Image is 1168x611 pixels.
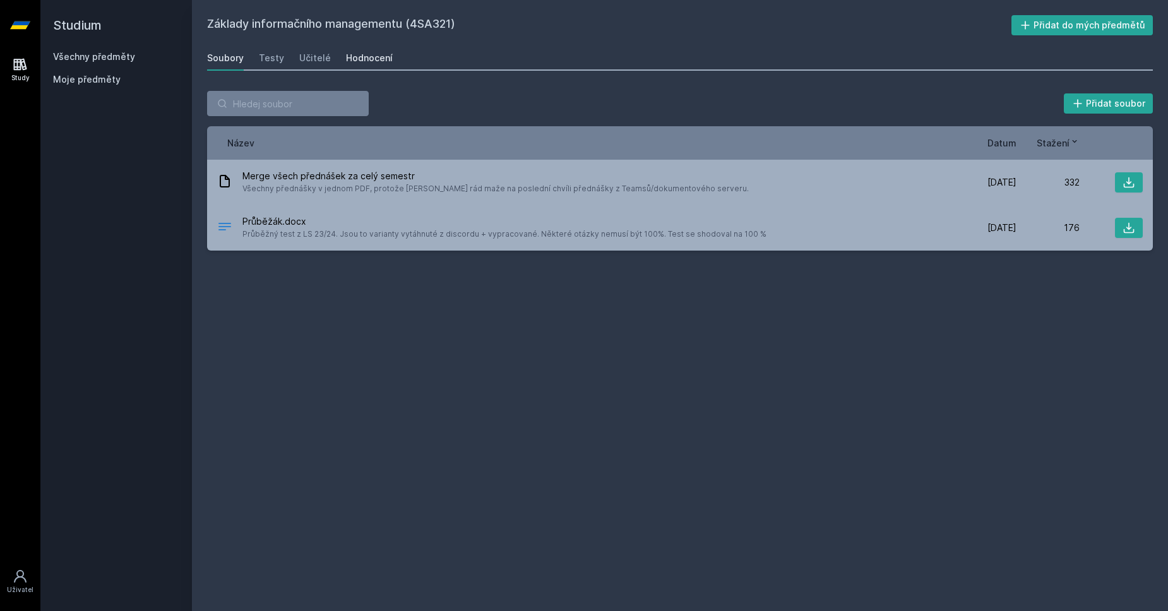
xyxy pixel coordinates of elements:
[987,176,1016,189] span: [DATE]
[217,219,232,237] div: DOCX
[242,215,766,228] span: Průběžák.docx
[1016,222,1080,234] div: 176
[987,222,1016,234] span: [DATE]
[242,170,749,182] span: Merge všech přednášek za celý semestr
[53,73,121,86] span: Moje předměty
[242,228,766,240] span: Průběžný test z LS 23/24. Jsou to varianty vytáhnuté z discordu + vypracované. Některé otázky nem...
[3,50,38,89] a: Study
[259,45,284,71] a: Testy
[242,182,749,195] span: Všechny přednášky v jednom PDF, protože [PERSON_NAME] rád maže na poslední chvíli přednášky z Tea...
[299,52,331,64] div: Učitelé
[207,52,244,64] div: Soubory
[1064,93,1153,114] button: Přidat soubor
[1016,176,1080,189] div: 332
[11,73,30,83] div: Study
[227,136,254,150] button: Název
[1037,136,1070,150] span: Stažení
[53,51,135,62] a: Všechny předměty
[299,45,331,71] a: Učitelé
[1011,15,1153,35] button: Přidat do mých předmětů
[259,52,284,64] div: Testy
[7,585,33,595] div: Uživatel
[346,45,393,71] a: Hodnocení
[1037,136,1080,150] button: Stažení
[3,562,38,601] a: Uživatel
[207,91,369,116] input: Hledej soubor
[207,15,1011,35] h2: Základy informačního managementu (4SA321)
[987,136,1016,150] button: Datum
[346,52,393,64] div: Hodnocení
[207,45,244,71] a: Soubory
